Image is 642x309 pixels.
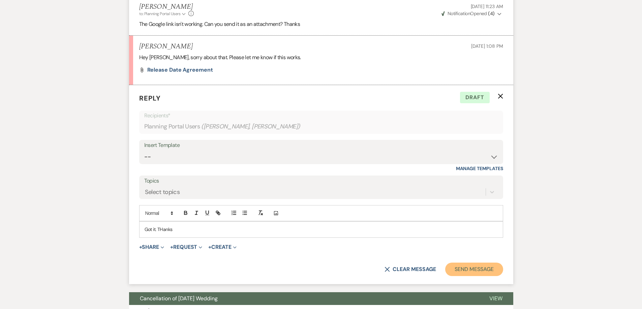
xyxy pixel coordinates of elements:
span: Release date agreement [147,66,213,73]
span: + [208,244,211,250]
button: Send Message [445,263,503,276]
span: Opened [441,10,495,16]
button: NotificationOpened (4) [440,10,503,17]
button: Request [170,244,202,250]
div: Select topics [145,188,180,197]
p: Got it. THanks [145,226,498,233]
button: View [479,292,513,305]
button: Create [208,244,236,250]
div: Planning Portal Users [144,120,498,133]
h5: [PERSON_NAME] [139,3,194,11]
p: The Google link isn't working. Can you send it as an attachment? Thanks [139,20,503,29]
a: Release date agreement [147,67,213,73]
p: Recipients* [144,111,498,120]
span: + [170,244,173,250]
span: Draft [460,92,490,103]
label: Topics [144,176,498,186]
span: to: Planning Portal Users [139,11,181,16]
span: [DATE] 1:08 PM [471,43,503,49]
button: Clear message [385,267,436,272]
span: [DATE] 11:23 AM [471,3,503,9]
span: Cancellation of [DATE] Wedding [140,295,218,302]
span: View [489,295,502,302]
a: Manage Templates [456,165,503,171]
p: Hey [PERSON_NAME], sorry about that. Please let me know if this works. [139,53,503,62]
span: Reply [139,94,161,103]
h5: [PERSON_NAME] [139,42,193,51]
span: Notification [448,10,470,16]
strong: ( 4 ) [488,10,494,16]
div: Insert Template [144,141,498,150]
button: Cancellation of [DATE] Wedding [129,292,479,305]
button: to: Planning Portal Users [139,11,187,17]
span: + [139,244,142,250]
button: Share [139,244,164,250]
span: ( [PERSON_NAME], [PERSON_NAME] ) [201,122,300,131]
